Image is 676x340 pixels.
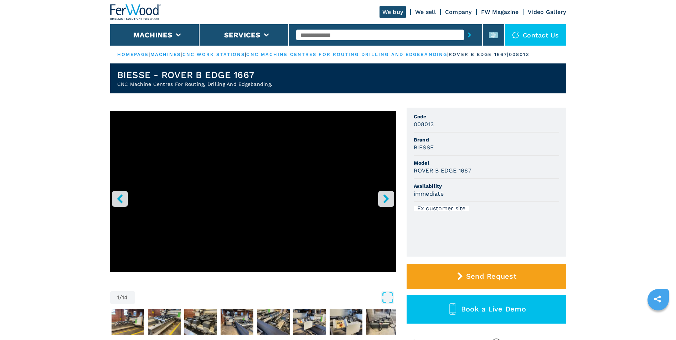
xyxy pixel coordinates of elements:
img: aa1831fa0246556adf21a7a836daa782 [257,309,290,335]
button: submit-button [464,27,475,43]
span: Brand [414,136,559,143]
span: | [447,52,449,57]
h3: 008013 [414,120,434,128]
a: FW Magazine [481,9,519,15]
span: 1 [117,295,119,300]
a: HOMEPAGE [117,52,149,57]
button: Send Request [407,264,566,289]
div: Ex customer site [414,206,469,211]
iframe: Chat [646,308,671,335]
button: Open Fullscreen [137,291,394,304]
a: We buy [380,6,406,18]
button: Go to Slide 9 [365,308,400,336]
button: Go to Slide 6 [256,308,291,336]
a: sharethis [649,290,666,308]
img: ed24f7b00d1bce14befd9ebcb25a673c [184,309,217,335]
h3: ROVER B EDGE 1667 [414,166,471,175]
img: 1d49a50f88c3176c7c533c570f4c86ce [221,309,253,335]
span: Availability [414,182,559,190]
a: We sell [415,9,436,15]
button: Go to Slide 8 [328,308,364,336]
div: Go to Slide 1 [110,111,396,284]
button: left-button [112,191,128,207]
img: Contact us [512,31,519,38]
button: Go to Slide 3 [146,308,182,336]
img: Ferwood [110,4,161,20]
button: right-button [378,191,394,207]
h1: BIESSE - ROVER B EDGE 1667 [117,69,273,81]
img: 670f8be72daf770778d024a8b9abd1b7 [366,309,399,335]
img: d7bd7e175b8f3230bc9151a1869858fd [293,309,326,335]
p: rover b edge 1667 | [449,51,509,58]
a: cnc machine centres for routing drilling and edgebanding [246,52,447,57]
div: Contact us [505,24,566,46]
span: Code [414,113,559,120]
span: | [181,52,182,57]
iframe: Centro di lavoro a Bordare in azione - BIESSE - Rover B Edge 1667 - Ferwoodgroup - 008013 [110,111,396,272]
p: 008013 [509,51,530,58]
button: Services [224,31,260,39]
span: | [149,52,150,57]
a: machines [150,52,181,57]
span: / [119,295,122,300]
h3: BIESSE [414,143,434,151]
span: Send Request [466,272,516,280]
button: Go to Slide 7 [292,308,327,336]
h2: CNC Machine Centres For Routing, Drilling And Edgebanding. [117,81,273,88]
button: Go to Slide 4 [183,308,218,336]
a: Video Gallery [528,9,566,15]
button: Go to Slide 2 [110,308,146,336]
span: 14 [122,295,128,300]
button: Book a Live Demo [407,295,566,324]
img: a9dc993236a25f6102887cd579453b98 [112,309,144,335]
button: Go to Slide 5 [219,308,255,336]
a: Company [445,9,472,15]
h3: immediate [414,190,444,198]
a: cnc work stations [182,52,245,57]
button: Machines [133,31,172,39]
nav: Thumbnail Navigation [110,308,396,336]
img: 169454043250ff057a2763e3036f5d13 [148,309,181,335]
span: Model [414,159,559,166]
span: Book a Live Demo [461,305,526,313]
span: | [245,52,246,57]
img: f48812e1df95cd00ef9b09bc66e228a9 [330,309,362,335]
